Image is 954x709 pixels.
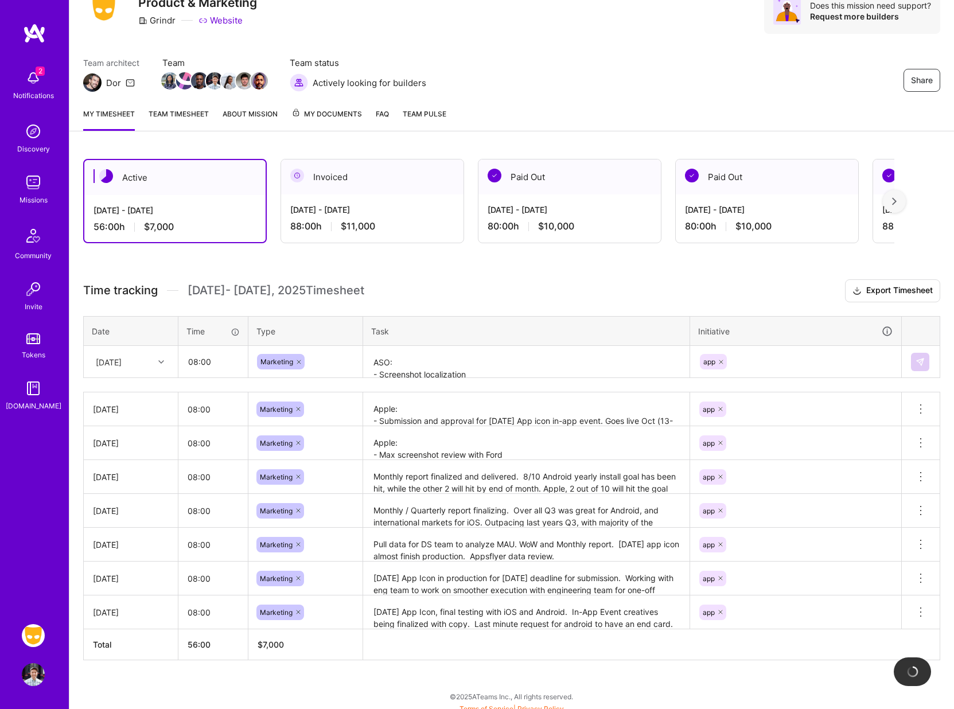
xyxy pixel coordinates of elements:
[911,353,930,371] div: null
[258,640,284,649] span: $ 7,000
[207,71,222,91] a: Team Member Avatar
[93,606,169,618] div: [DATE]
[22,663,45,686] img: User Avatar
[19,663,48,686] a: User Avatar
[364,394,688,426] textarea: Apple: - Submission and approval for [DATE] App icon in-app event. Goes live Oct (13-31) - 25.17....
[237,71,252,91] a: Team Member Avatar
[892,197,897,205] img: right
[703,574,715,583] span: app
[364,597,688,628] textarea: [DATE] App Icon, final testing with iOS and Android. In-App Event creatives being finalized with ...
[260,507,293,515] span: Marketing
[192,71,207,91] a: Team Member Avatar
[236,72,253,89] img: Team Member Avatar
[96,356,122,368] div: [DATE]
[260,405,293,414] span: Marketing
[698,325,893,338] div: Initiative
[19,624,48,647] a: Grindr: Product & Marketing
[22,377,45,400] img: guide book
[93,403,169,415] div: [DATE]
[882,169,896,182] img: Paid Out
[676,159,858,194] div: Paid Out
[703,357,715,366] span: app
[93,505,169,517] div: [DATE]
[126,78,135,87] i: icon Mail
[376,108,389,131] a: FAQ
[260,574,293,583] span: Marketing
[260,473,293,481] span: Marketing
[84,316,178,346] th: Date
[178,529,248,560] input: HH:MM
[20,194,48,206] div: Missions
[176,72,193,89] img: Team Member Avatar
[223,108,278,131] a: About Mission
[364,495,688,527] textarea: Monthly / Quarterly report finalizing. Over all Q3 was great for Android, and international marke...
[22,349,45,361] div: Tokens
[106,77,121,89] div: Dor
[703,608,715,617] span: app
[735,220,772,232] span: $10,000
[403,110,446,118] span: Team Pulse
[845,279,940,302] button: Export Timesheet
[15,250,52,262] div: Community
[144,221,174,233] span: $7,000
[93,471,169,483] div: [DATE]
[221,72,238,89] img: Team Member Avatar
[149,108,209,131] a: Team timesheet
[26,333,40,344] img: tokens
[22,171,45,194] img: teamwork
[341,220,375,232] span: $11,000
[206,72,223,89] img: Team Member Avatar
[364,563,688,594] textarea: [DATE] App Icon in production for [DATE] deadline for submission. Working with eng team to work o...
[162,57,267,69] span: Team
[20,222,47,250] img: Community
[178,563,248,594] input: HH:MM
[703,439,715,447] span: app
[403,108,446,131] a: Team Pulse
[188,283,364,298] span: [DATE] - [DATE] , 2025 Timesheet
[291,108,362,120] span: My Documents
[36,67,45,76] span: 2
[364,427,688,459] textarea: Apple: - Max screenshot review with Ford - Working with [PERSON_NAME] on Australia product page G...
[364,529,688,560] textarea: Pull data for DS team to analyze MAU. WoW and Monthly report. [DATE] app icon almost finish produ...
[703,473,715,481] span: app
[290,220,454,232] div: 88:00 h
[904,69,940,92] button: Share
[138,16,147,25] i: icon CompanyGray
[703,540,715,549] span: app
[177,71,192,91] a: Team Member Avatar
[84,160,266,195] div: Active
[99,169,113,183] img: Active
[23,23,46,44] img: logo
[191,72,208,89] img: Team Member Avatar
[6,400,61,412] div: [DOMAIN_NAME]
[178,496,248,526] input: HH:MM
[93,572,169,585] div: [DATE]
[178,428,248,458] input: HH:MM
[685,204,849,216] div: [DATE] - [DATE]
[248,316,363,346] th: Type
[83,73,102,92] img: Team Architect
[198,14,243,26] a: Website
[538,220,574,232] span: $10,000
[911,75,933,86] span: Share
[685,169,699,182] img: Paid Out
[260,540,293,549] span: Marketing
[13,89,54,102] div: Notifications
[281,159,464,194] div: Invoiced
[84,629,178,660] th: Total
[138,14,176,26] div: Grindr
[83,108,135,131] a: My timesheet
[290,204,454,216] div: [DATE] - [DATE]
[93,437,169,449] div: [DATE]
[478,159,661,194] div: Paid Out
[17,143,50,155] div: Discovery
[488,169,501,182] img: Paid Out
[852,285,862,297] i: icon Download
[916,357,925,367] img: Submit
[685,220,849,232] div: 80:00 h
[222,71,237,91] a: Team Member Avatar
[260,608,293,617] span: Marketing
[290,57,426,69] span: Team status
[364,347,688,377] textarea: ASO: - Screenshot localization - A/B Testing - Strategize Custom Product Page for Edge [DATE] App...
[162,71,177,91] a: Team Member Avatar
